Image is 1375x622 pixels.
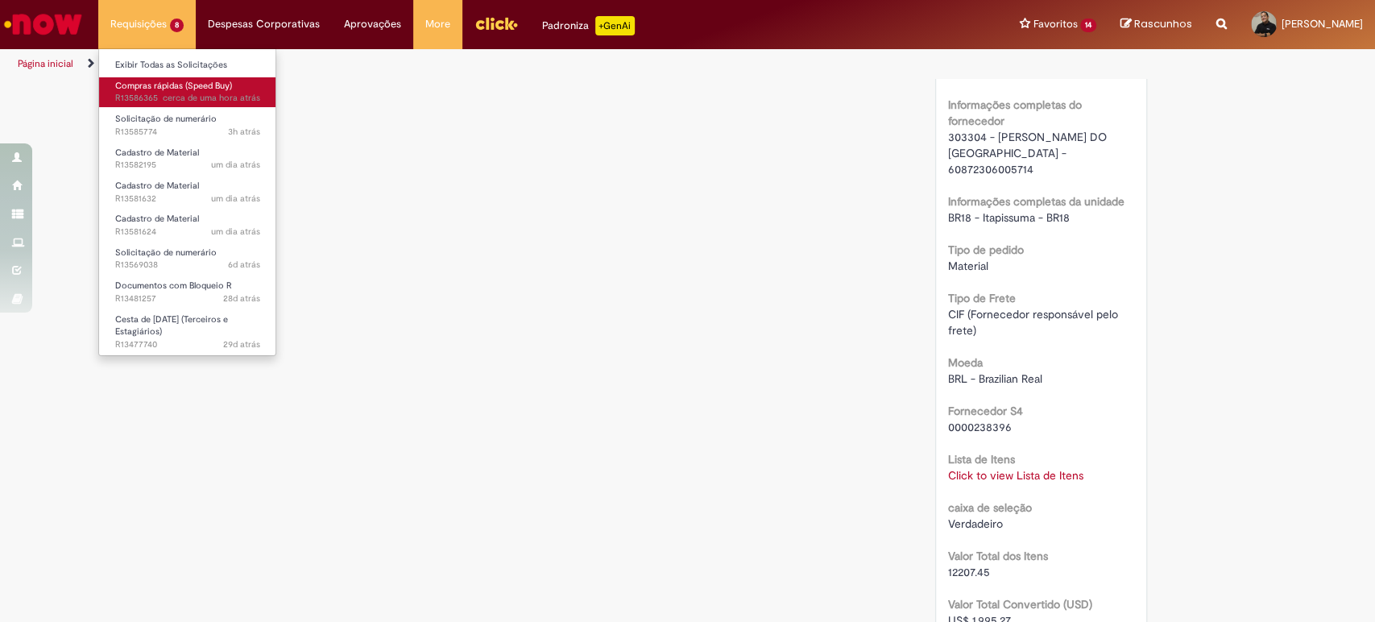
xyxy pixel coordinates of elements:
time: 03/09/2025 15:27:20 [223,338,260,350]
a: Rascunhos [1120,17,1192,32]
span: R13569038 [115,259,260,272]
b: Lista de Itens [948,452,1015,466]
span: Material [948,259,988,273]
b: Fornecedor S4 [948,404,1023,418]
span: 14 [1080,19,1096,32]
time: 26/09/2025 08:01:42 [228,259,260,271]
time: 30/09/2025 15:09:37 [211,159,260,171]
span: Favoritos [1033,16,1077,32]
time: 04/09/2025 14:04:59 [223,292,260,305]
span: um dia atrás [211,226,260,238]
span: Cadastro de Material [115,180,199,192]
span: CIF (Fornecedor responsável pelo frete) [948,307,1121,338]
span: R13585774 [115,126,260,139]
span: 3h atrás [228,126,260,138]
span: BR18 - Itapissuma - BR18 [948,210,1070,225]
span: Cadastro de Material [115,147,199,159]
b: Valor Total Convertido (USD) [948,597,1092,612]
span: Cadastro de Material [115,213,199,225]
img: click_logo_yellow_360x200.png [474,11,518,35]
span: R13582195 [115,159,260,172]
span: R13581624 [115,226,260,238]
a: Aberto R13585774 : Solicitação de numerário [99,110,276,140]
a: Aberto R13582195 : Cadastro de Material [99,144,276,174]
span: Cesta de [DATE] (Terceiros e Estagiários) [115,313,228,338]
span: Rascunhos [1134,16,1192,31]
span: R13581632 [115,193,260,205]
img: ServiceNow [2,8,85,40]
span: 28d atrás [223,292,260,305]
span: Solicitação de numerário [115,113,217,125]
b: Valor Total dos Itens [948,549,1048,563]
a: Aberto R13477740 : Cesta de Natal (Terceiros e Estagiários) [99,311,276,346]
a: Aberto R13581624 : Cadastro de Material [99,210,276,240]
b: Informações completas da unidade [948,194,1124,209]
span: Aprovações [344,16,401,32]
a: Aberto R13581632 : Cadastro de Material [99,177,276,207]
span: 8 [170,19,184,32]
span: um dia atrás [211,159,260,171]
span: Requisições [110,16,167,32]
span: 0000238396 [948,420,1012,434]
a: Página inicial [18,57,73,70]
span: [PERSON_NAME] [1282,17,1363,31]
a: Click to view Lista de Itens [948,468,1083,483]
span: Despesas Corporativas [208,16,320,32]
ul: Requisições [98,48,276,356]
p: +GenAi [595,16,635,35]
span: cerca de uma hora atrás [163,92,260,104]
span: Compras rápidas (Speed Buy) [115,80,232,92]
a: Aberto R13481257 : Documentos com Bloqueio R [99,277,276,307]
span: R13477740 [115,338,260,351]
span: R13586365 [115,92,260,105]
b: Tipo de Frete [948,291,1016,305]
span: [PERSON_NAME] DO [GEOGRAPHIC_DATA] [948,49,1060,80]
span: 29d atrás [223,338,260,350]
span: 12207.45 [948,565,990,579]
time: 30/09/2025 13:53:29 [211,226,260,238]
ul: Trilhas de página [12,49,905,79]
a: Exibir Todas as Solicitações [99,56,276,74]
time: 30/09/2025 13:55:19 [211,193,260,205]
span: Verdadeiro [948,516,1003,531]
b: Tipo de pedido [948,243,1024,257]
span: 6d atrás [228,259,260,271]
span: R13481257 [115,292,260,305]
time: 01/10/2025 14:38:12 [163,92,260,104]
span: Solicitação de numerário [115,247,217,259]
a: Aberto R13569038 : Solicitação de numerário [99,244,276,274]
span: Documentos com Bloqueio R [115,280,232,292]
b: Moeda [948,355,983,370]
b: Informações completas do fornecedor [948,97,1082,128]
a: Aberto R13586365 : Compras rápidas (Speed Buy) [99,77,276,107]
span: um dia atrás [211,193,260,205]
span: More [425,16,450,32]
span: 303304 - [PERSON_NAME] DO [GEOGRAPHIC_DATA] - 60872306005714 [948,130,1110,176]
div: Padroniza [542,16,635,35]
b: caixa de seleção [948,500,1032,515]
span: BRL - Brazilian Real [948,371,1042,386]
